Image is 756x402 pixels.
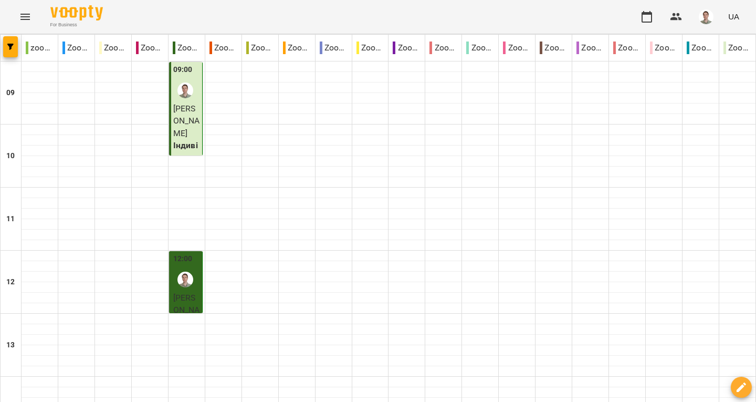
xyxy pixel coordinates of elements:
[393,42,421,54] p: Zoom [PERSON_NAME]
[650,42,678,54] p: Zoom [PERSON_NAME]
[6,87,15,99] h6: 09
[576,42,604,54] p: Zoom Оксана
[6,276,15,288] h6: 12
[177,83,193,98] img: Андрій
[724,7,743,26] button: UA
[320,42,348,54] p: Zoom Каріна
[177,272,193,287] img: Андрій
[6,213,15,225] h6: 11
[429,42,457,54] p: Zoom [PERSON_NAME]
[173,104,200,138] span: [PERSON_NAME]
[540,42,568,54] p: Zoom [PERSON_NAME]
[50,5,103,20] img: Voopty Logo
[173,139,200,239] p: Індивідуальне онлайн заняття 80 хв рівні А1-В1
[173,42,201,54] p: Zoom [PERSON_NAME]
[723,42,751,54] p: Zoom Юля
[613,42,641,54] p: Zoom [PERSON_NAME]
[26,42,54,54] p: zoom 2
[687,42,715,54] p: Zoom Юлія
[13,4,38,29] button: Menu
[6,150,15,162] h6: 10
[173,64,193,76] label: 09:00
[173,293,200,327] span: [PERSON_NAME]
[209,42,237,54] p: Zoom [PERSON_NAME]
[356,42,384,54] p: Zoom Катерина
[466,42,494,54] p: Zoom [PERSON_NAME]
[699,9,713,24] img: 08937551b77b2e829bc2e90478a9daa6.png
[503,42,531,54] p: Zoom [PERSON_NAME]
[136,42,164,54] p: Zoom [PERSON_NAME]
[99,42,127,54] p: Zoom [PERSON_NAME]
[173,253,193,265] label: 12:00
[246,42,274,54] p: Zoom Єлизавета
[283,42,311,54] p: Zoom Жюлі
[6,339,15,351] h6: 13
[728,11,739,22] span: UA
[62,42,90,54] p: Zoom Абігейл
[50,22,103,28] span: For Business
